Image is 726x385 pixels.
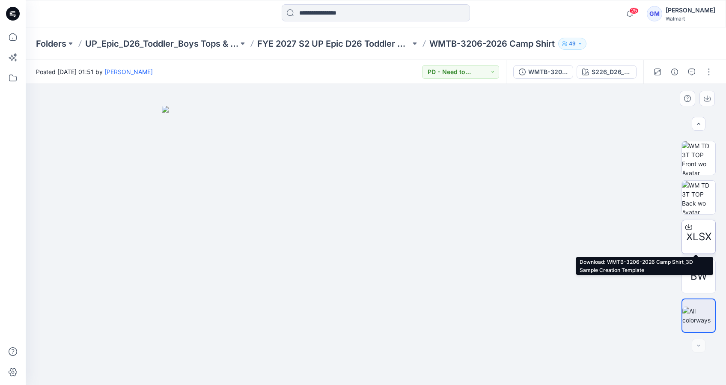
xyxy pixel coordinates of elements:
[682,181,715,214] img: WM TD 3T TOP Back wo Avatar
[569,39,576,48] p: 49
[36,67,153,76] span: Posted [DATE] 01:51 by
[577,65,637,79] button: S226_D26_WN_Graphic Postcards V1_ CW1_Aqua Pearl_8.4IN
[666,5,715,15] div: [PERSON_NAME]
[666,15,715,22] div: Walmart
[104,68,153,75] a: [PERSON_NAME]
[647,6,662,21] div: GM
[36,38,66,50] a: Folders
[682,141,715,175] img: WM TD 3T TOP Front wo Avatar
[592,67,631,77] div: S226_D26_WN_Graphic Postcards V1_ CW1_Aqua Pearl_8.4IN
[668,65,681,79] button: Details
[686,229,711,245] span: XLSX
[429,38,555,50] p: WMTB-3206-2026 Camp Shirt
[513,65,573,79] button: WMTB-3206-2026 Camp Shirt_Full Colorway
[85,38,238,50] a: UP_Epic_D26_Toddler_Boys Tops & Bottoms
[682,307,715,325] img: All colorways
[528,67,568,77] div: WMTB-3206-2026 Camp Shirt_Full Colorway
[558,38,586,50] button: 49
[629,7,639,14] span: 25
[162,106,590,385] img: eyJhbGciOiJIUzI1NiIsImtpZCI6IjAiLCJzbHQiOiJzZXMiLCJ0eXAiOiJKV1QifQ.eyJkYXRhIjp7InR5cGUiOiJzdG9yYW...
[690,269,707,284] span: BW
[257,38,411,50] a: FYE 2027 S2 UP Epic D26 Toddler Boy Tops & Bottoms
